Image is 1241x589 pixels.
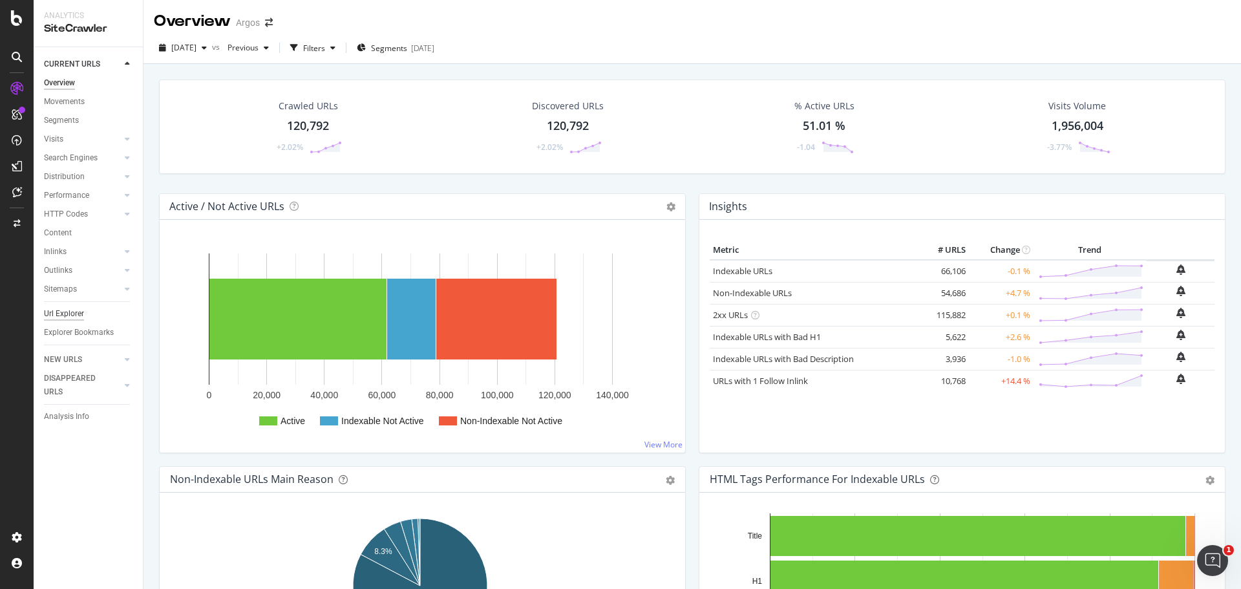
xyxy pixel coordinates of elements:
[536,142,563,153] div: +2.02%
[1197,545,1228,576] iframe: Intercom live chat
[713,353,854,365] a: Indexable URLs with Bad Description
[44,10,133,21] div: Analytics
[1176,286,1185,296] div: bell-plus
[207,390,212,400] text: 0
[538,390,571,400] text: 120,000
[44,245,67,259] div: Inlinks
[1034,241,1147,260] th: Trend
[1176,330,1185,340] div: bell-plus
[44,410,89,423] div: Analysis Info
[44,307,134,321] a: Url Explorer
[532,100,604,112] div: Discovered URLs
[713,287,792,299] a: Non-Indexable URLs
[917,241,969,260] th: # URLS
[170,241,675,442] svg: A chart.
[44,326,134,339] a: Explorer Bookmarks
[44,95,134,109] a: Movements
[709,198,747,215] h4: Insights
[222,42,259,53] span: Previous
[710,473,925,486] div: HTML Tags Performance for Indexable URLs
[44,151,98,165] div: Search Engines
[794,100,854,112] div: % Active URLs
[713,375,808,387] a: URLs with 1 Follow Inlink
[917,348,969,370] td: 3,936
[1048,100,1106,112] div: Visits Volume
[44,58,121,71] a: CURRENT URLS
[803,118,845,134] div: 51.01 %
[285,37,341,58] button: Filters
[596,390,629,400] text: 140,000
[279,100,338,112] div: Crawled URLs
[287,118,329,134] div: 120,792
[1047,142,1072,153] div: -3.77%
[170,473,334,486] div: Non-Indexable URLs Main Reason
[44,170,121,184] a: Distribution
[44,95,85,109] div: Movements
[265,18,273,27] div: arrow-right-arrow-left
[547,118,589,134] div: 120,792
[917,326,969,348] td: 5,622
[44,133,63,146] div: Visits
[212,41,222,52] span: vs
[917,304,969,326] td: 115,882
[1205,476,1214,485] div: gear
[303,43,325,54] div: Filters
[1224,545,1234,555] span: 1
[171,42,196,53] span: 2025 Sep. 24th
[1176,352,1185,362] div: bell-plus
[44,226,72,240] div: Content
[352,37,440,58] button: Segments[DATE]
[44,133,121,146] a: Visits
[460,416,562,426] text: Non-Indexable Not Active
[44,58,100,71] div: CURRENT URLS
[748,531,763,541] text: Title
[44,76,75,90] div: Overview
[969,304,1034,326] td: +0.1 %
[154,37,212,58] button: [DATE]
[44,189,89,202] div: Performance
[44,21,133,36] div: SiteCrawler
[44,264,72,277] div: Outlinks
[368,390,396,400] text: 60,000
[44,76,134,90] a: Overview
[969,326,1034,348] td: +2.6 %
[277,142,303,153] div: +2.02%
[969,260,1034,283] td: -0.1 %
[44,372,121,399] a: DISAPPEARED URLS
[44,114,134,127] a: Segments
[236,16,260,29] div: Argos
[253,390,281,400] text: 20,000
[44,264,121,277] a: Outlinks
[917,260,969,283] td: 66,106
[44,151,121,165] a: Search Engines
[44,410,134,423] a: Analysis Info
[341,416,424,426] text: Indexable Not Active
[374,547,392,556] text: 8.3%
[44,372,109,399] div: DISAPPEARED URLS
[917,370,969,392] td: 10,768
[644,439,683,450] a: View More
[281,416,305,426] text: Active
[710,241,917,260] th: Metric
[666,476,675,485] div: gear
[969,241,1034,260] th: Change
[44,114,79,127] div: Segments
[969,282,1034,304] td: +4.7 %
[44,208,121,221] a: HTTP Codes
[426,390,454,400] text: 80,000
[713,265,772,277] a: Indexable URLs
[481,390,514,400] text: 100,000
[1176,308,1185,318] div: bell-plus
[1176,264,1185,275] div: bell-plus
[169,198,284,215] h4: Active / Not Active URLs
[44,245,121,259] a: Inlinks
[44,170,85,184] div: Distribution
[713,331,821,343] a: Indexable URLs with Bad H1
[1052,118,1103,134] div: 1,956,004
[44,283,77,296] div: Sitemaps
[44,353,121,367] a: NEW URLS
[411,43,434,54] div: [DATE]
[44,307,84,321] div: Url Explorer
[752,577,763,586] text: H1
